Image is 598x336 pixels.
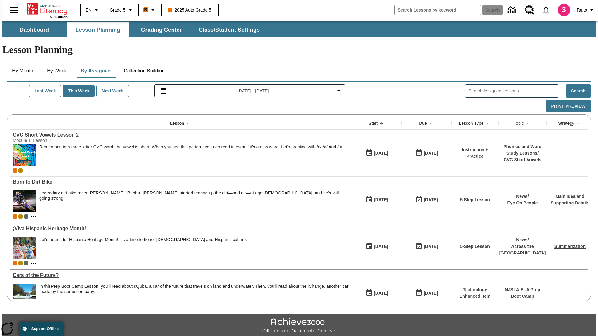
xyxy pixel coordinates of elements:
[514,120,524,126] div: Topic
[507,193,538,200] p: News /
[374,243,388,250] div: [DATE]
[524,119,531,127] button: Sort
[19,322,64,336] button: Support Offline
[484,119,491,127] button: Sort
[574,4,598,16] button: Profile/Settings
[2,44,596,55] h1: Lesson Planning
[558,4,570,16] img: avatar image
[7,63,38,78] button: By Month
[39,144,343,166] div: Remember, in a three letter CVC word, the vowel is short. When you see this pattern, you can read...
[194,22,265,37] button: Class/Student Settings
[363,287,390,299] button: 09/18/25: First time the lesson was available
[501,156,543,163] p: CVC Short Vowels
[63,85,95,97] button: This Week
[455,287,495,300] p: Technology Enhanced Item
[184,119,192,127] button: Sort
[419,120,427,126] div: Due
[30,213,37,220] button: Show more classes
[27,3,68,15] a: Home
[460,243,490,250] p: 5-Step Lesson
[413,194,440,206] button: 09/18/25: Last day the lesson can be accessed
[67,22,129,37] button: Lesson Planning
[13,273,349,278] div: Cars of the Future?
[39,237,247,259] div: Let's hear it for Hispanic Heritage Month! It's a time to honor Hispanic Americans and Hispanic c...
[413,147,440,159] button: 09/19/25: Last day the lesson can be accessed
[368,120,378,126] div: Start
[75,26,120,34] span: Lesson Planning
[13,144,36,166] img: CVC Short Vowels Lesson 2.
[20,26,49,34] span: Dashboard
[18,168,23,173] span: New 2025 class
[39,190,349,201] div: Legendary dirt bike racer [PERSON_NAME] "Bubba" [PERSON_NAME] started tearing up the dirt—and air...
[427,119,434,127] button: Sort
[30,259,37,267] button: Show more classes
[18,261,23,265] span: New 2025 class
[130,22,192,37] button: Grading Center
[86,7,92,13] span: EN
[13,179,349,185] div: Born to Dirt Bike
[119,63,170,78] button: Collection Building
[424,149,438,157] div: [DATE]
[424,196,438,204] div: [DATE]
[546,100,591,112] button: Print Preview
[507,200,538,206] p: Eye On People
[168,7,211,13] span: 2025 Auto Grade 5
[24,261,28,265] div: OL 2025 Auto Grade 6
[3,22,65,37] button: Dashboard
[31,327,59,331] span: Support Offline
[577,7,587,13] span: Tauto
[574,119,582,127] button: Sort
[24,214,28,219] div: OL 2025 Auto Grade 6
[374,289,388,297] div: [DATE]
[39,284,349,294] testabrev: Prep Boot Camp Lesson, you'll read about sQuba, a car of the future that travels on land and unde...
[13,138,106,143] div: Module 1: Lesson 2
[13,261,17,265] div: Current Class
[39,284,349,294] div: In this
[499,237,546,243] p: News /
[18,214,23,219] span: New 2025 class
[157,87,343,95] button: Select the date range menu item
[395,5,481,15] input: search field
[144,6,147,14] span: B
[13,237,36,259] img: A photograph of Hispanic women participating in a parade celebrating Hispanic culture. The women ...
[413,287,440,299] button: 08/01/26: Last day the lesson can be accessed
[2,22,265,37] div: SubNavbar
[363,240,390,252] button: 09/18/25: First time the lesson was available
[538,2,554,18] a: Notifications
[501,287,543,300] p: NJSLA-ELA Prep Boot Camp
[374,196,388,204] div: [DATE]
[29,85,61,97] button: Last Week
[378,119,385,127] button: Sort
[76,63,116,78] button: By Assigned
[13,190,36,212] img: Motocross racer James Stewart flies through the air on his dirt bike.
[107,4,136,16] button: Grade: Grade 5, Select a grade
[238,88,269,94] span: [DATE] - [DATE]
[39,190,349,212] div: Legendary dirt bike racer James "Bubba" Stewart started tearing up the dirt—and air—at age 4, and...
[39,284,349,306] div: In this Prep Boot Camp Lesson, you'll read about sQuba, a car of the future that travels on land ...
[199,26,260,34] span: Class/Student Settings
[13,226,349,231] a: ¡Viva Hispanic Heritage Month! , Lessons
[13,273,349,278] a: Cars of the Future? , Lessons
[110,7,126,13] span: Grade 5
[455,147,495,160] p: Instruction + Practice
[413,240,440,252] button: 09/21/25: Last day the lesson can be accessed
[459,120,483,126] div: Lesson Type
[262,318,336,334] img: Achieve3000 Differentiate Accelerate Achieve
[504,2,521,19] a: Data Center
[13,214,17,219] span: Current Class
[5,1,23,19] button: Open side menu
[13,132,349,138] a: CVC Short Vowels Lesson 2, Lessons
[335,87,343,95] svg: Collapse Date Range Filter
[41,63,73,78] button: By Week
[83,4,103,16] button: Language: EN, Select a language
[39,237,247,242] div: Let's hear it for Hispanic Heritage Month! It's a time to honor [DEMOGRAPHIC_DATA] and Hispanic c...
[141,4,159,16] button: Boost Class color is orange. Change class color
[499,243,546,256] p: Across the [GEOGRAPHIC_DATA]
[424,289,438,297] div: [DATE]
[554,2,574,18] button: Select a new avatar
